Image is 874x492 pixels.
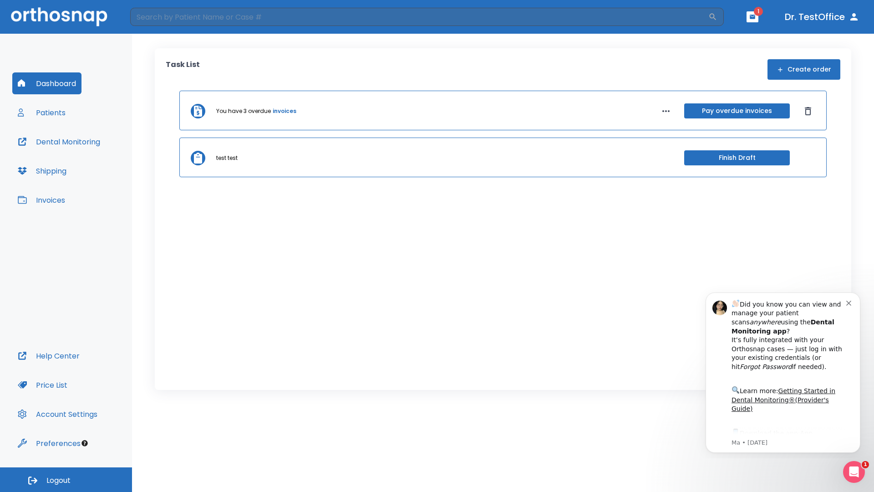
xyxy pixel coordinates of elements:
[81,439,89,447] div: Tooltip anchor
[754,7,763,16] span: 1
[801,104,815,118] button: Dismiss
[684,103,790,118] button: Pay overdue invoices
[12,131,106,153] button: Dental Monitoring
[216,107,271,115] p: You have 3 overdue
[11,7,107,26] img: Orthosnap
[843,461,865,483] iframe: Intercom live chat
[12,345,85,367] button: Help Center
[166,59,200,80] p: Task List
[46,476,71,486] span: Logout
[273,107,296,115] a: invoices
[12,72,81,94] button: Dashboard
[12,403,103,425] button: Account Settings
[767,59,840,80] button: Create order
[12,160,72,182] button: Shipping
[40,143,154,190] div: Download the app: | ​ Let us know if you need help getting started!
[692,284,874,458] iframe: Intercom notifications message
[684,150,790,165] button: Finish Draft
[862,461,869,468] span: 1
[40,154,154,163] p: Message from Ma, sent 6w ago
[12,374,73,396] button: Price List
[12,432,86,454] button: Preferences
[216,154,238,162] p: test test
[154,14,162,21] button: Dismiss notification
[781,9,863,25] button: Dr. TestOffice
[130,8,708,26] input: Search by Patient Name or Case #
[40,145,121,162] a: App Store
[12,102,71,123] button: Patients
[12,189,71,211] button: Invoices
